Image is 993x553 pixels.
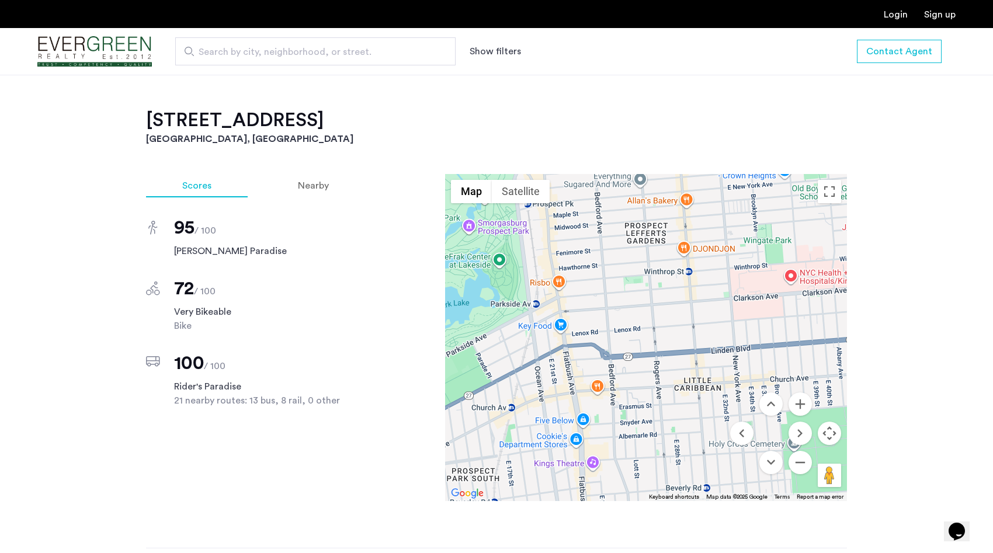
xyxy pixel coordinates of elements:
span: / 100 [194,287,216,296]
img: score [146,356,160,367]
a: Terms (opens in new tab) [775,493,790,501]
button: Move right [789,422,812,445]
span: Contact Agent [866,44,932,58]
a: Report a map error [797,493,843,501]
input: Apartment Search [175,37,456,65]
span: Map data ©2025 Google [706,494,768,500]
span: / 100 [204,361,225,371]
span: 100 [174,354,204,373]
span: / 100 [195,226,216,235]
button: Move down [759,451,783,474]
span: Search by city, neighborhood, or street. [199,45,423,59]
a: Registration [924,10,956,19]
button: Drag Pegman onto the map to open Street View [818,464,841,487]
button: Show street map [451,180,492,203]
button: Show or hide filters [470,44,521,58]
a: Cazamio Logo [37,30,152,74]
button: Map camera controls [818,422,841,445]
button: Zoom out [789,451,812,474]
span: 95 [174,218,195,237]
button: Move up [759,392,783,416]
span: Rider's Paradise [174,380,365,394]
h2: [STREET_ADDRESS] [146,109,847,132]
button: Move left [730,422,754,445]
button: Show satellite imagery [492,180,550,203]
span: Very Bikeable [174,305,365,319]
button: Keyboard shortcuts [649,493,699,501]
iframe: chat widget [944,506,981,541]
button: Toggle fullscreen view [818,180,841,203]
button: button [857,40,942,63]
a: Open this area in Google Maps (opens a new window) [448,486,487,501]
h3: [GEOGRAPHIC_DATA], [GEOGRAPHIC_DATA] [146,132,847,146]
img: score [148,221,158,235]
a: Login [884,10,908,19]
img: Google [448,486,487,501]
span: Scores [182,181,211,190]
button: Zoom in [789,392,812,416]
img: logo [37,30,152,74]
span: [PERSON_NAME] Paradise [174,244,365,258]
img: score [146,281,160,295]
span: 72 [174,279,194,298]
span: Bike [174,319,365,333]
span: Nearby [298,181,329,190]
span: 21 nearby routes: 13 bus, 8 rail, 0 other [174,394,365,408]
